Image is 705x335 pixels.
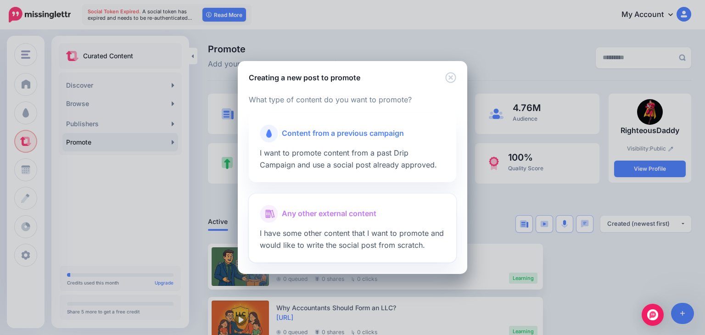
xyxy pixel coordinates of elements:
[249,72,360,83] h5: Creating a new post to promote
[282,208,376,220] span: Any other external content
[260,148,437,169] span: I want to promote content from a past Drip Campaign and use a social post already approved.
[282,128,404,140] span: Content from a previous campaign
[445,72,456,84] button: Close
[266,129,272,138] img: drip-campaigns.png
[260,229,444,250] span: I have some other content that I want to promote and would like to write the social post from scr...
[249,94,456,106] p: What type of content do you want to promote?
[642,304,664,326] div: Open Intercom Messenger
